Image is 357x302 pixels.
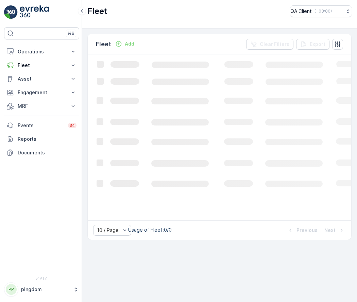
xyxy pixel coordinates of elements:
[4,58,79,72] button: Fleet
[18,136,76,142] p: Reports
[21,286,70,293] p: pingdom
[4,45,79,58] button: Operations
[6,284,17,295] div: PP
[260,41,289,48] p: Clear Filters
[4,277,79,281] span: v 1.51.0
[18,62,66,69] p: Fleet
[4,99,79,113] button: MRF
[286,226,318,234] button: Previous
[310,41,325,48] p: Export
[314,9,332,14] p: ( +03:00 )
[324,226,346,234] button: Next
[113,40,137,48] button: Add
[4,72,79,86] button: Asset
[290,5,352,17] button: QA Client(+03:00)
[125,40,134,47] p: Add
[18,103,66,110] p: MRF
[4,119,79,132] a: Events34
[87,6,107,17] p: Fleet
[96,39,111,49] p: Fleet
[4,282,79,297] button: PPpingdom
[4,86,79,99] button: Engagement
[18,75,66,82] p: Asset
[18,122,64,129] p: Events
[296,39,329,50] button: Export
[20,5,49,19] img: logo_light-DOdMpM7g.png
[128,227,172,233] p: Usage of Fleet : 0/0
[246,39,293,50] button: Clear Filters
[18,149,76,156] p: Documents
[4,146,79,160] a: Documents
[296,227,318,234] p: Previous
[290,8,312,15] p: QA Client
[324,227,336,234] p: Next
[4,5,18,19] img: logo
[68,31,74,36] p: ⌘B
[18,89,66,96] p: Engagement
[18,48,66,55] p: Operations
[4,132,79,146] a: Reports
[69,123,75,128] p: 34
